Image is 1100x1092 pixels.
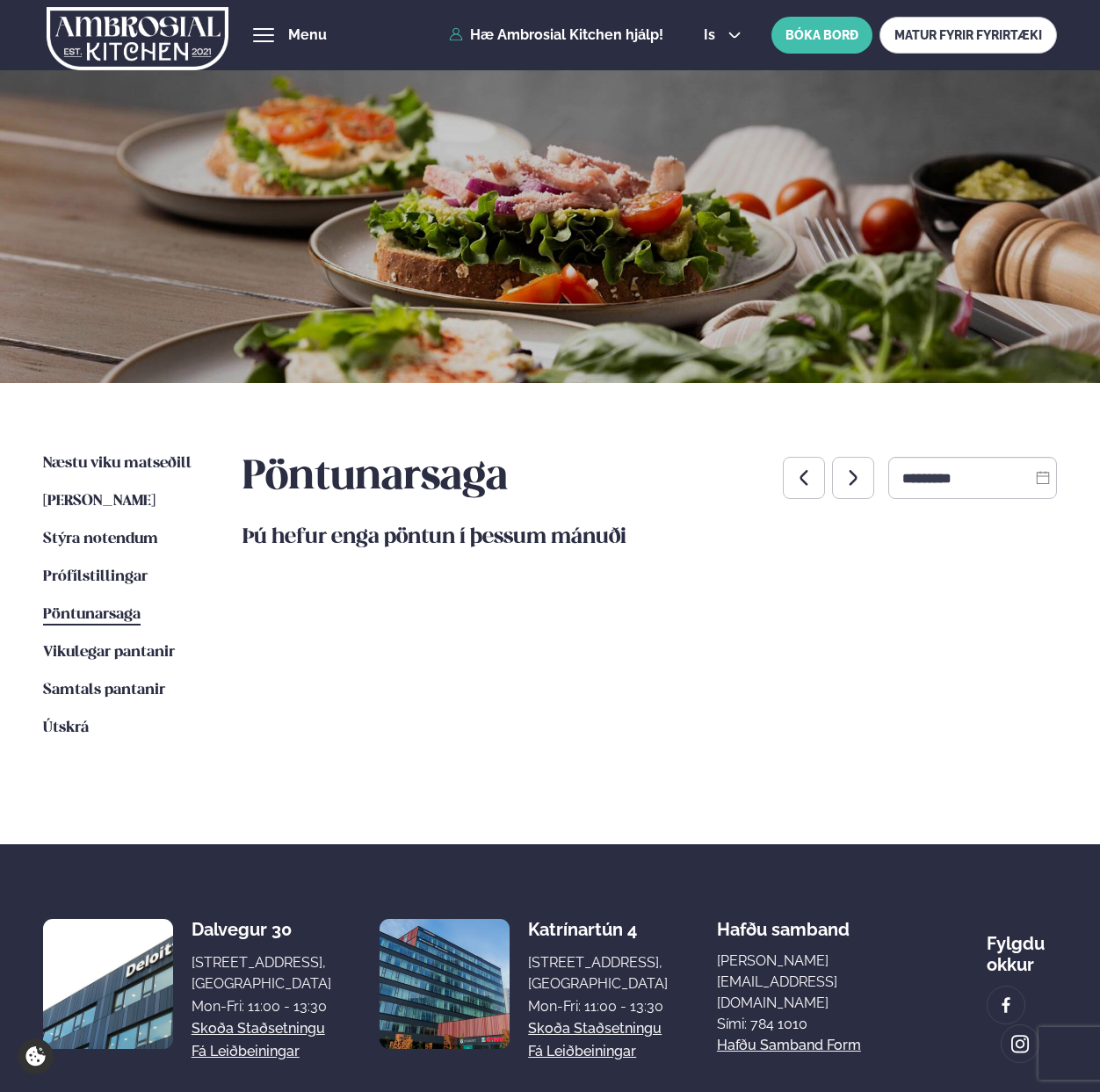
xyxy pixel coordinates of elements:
a: Samtals pantanir [43,680,165,701]
a: Cookie settings [18,1038,54,1074]
span: is [704,28,720,42]
a: image alt [1002,1025,1038,1062]
a: MATUR FYRIR FYRIRTÆKI [879,17,1057,54]
div: [STREET_ADDRESS], [GEOGRAPHIC_DATA] [192,952,331,994]
span: Pöntunarsaga [43,607,141,622]
a: Stýra notendum [43,529,158,550]
a: [PERSON_NAME] [43,491,156,512]
a: Hæ Ambrosial Kitchen hjálp! [449,27,663,43]
a: image alt [988,987,1024,1023]
div: Mon-Fri: 11:00 - 13:30 [528,996,668,1017]
a: Vikulegar pantanir [43,642,175,663]
span: Hafðu samband [717,905,850,940]
h5: Þú hefur enga pöntun í þessum mánuði [242,524,1057,552]
h2: Pöntunarsaga [242,453,508,503]
a: Útskrá [43,718,89,739]
p: Sími: 784 1010 [717,1014,937,1035]
span: Vikulegar pantanir [43,645,175,660]
a: Pöntunarsaga [43,604,141,626]
img: image alt [43,919,173,1049]
a: Næstu viku matseðill [43,453,192,474]
a: Hafðu samband form [717,1035,861,1056]
span: Prófílstillingar [43,569,148,584]
span: [PERSON_NAME] [43,494,156,509]
button: BÓKA BORÐ [771,17,872,54]
span: Útskrá [43,720,89,735]
span: Stýra notendum [43,532,158,546]
img: image alt [380,919,510,1049]
a: Skoða staðsetningu [528,1018,662,1039]
div: Katrínartún 4 [528,919,668,940]
div: [STREET_ADDRESS], [GEOGRAPHIC_DATA] [528,952,668,994]
span: Samtals pantanir [43,683,165,698]
div: Fylgdu okkur [987,919,1057,975]
a: Skoða staðsetningu [192,1018,325,1039]
img: logo [47,3,228,75]
a: Fá leiðbeiningar [528,1041,636,1062]
span: Næstu viku matseðill [43,456,192,471]
button: is [690,28,756,42]
img: image alt [996,995,1016,1016]
div: Dalvegur 30 [192,919,331,940]
a: Fá leiðbeiningar [192,1041,300,1062]
button: hamburger [253,25,274,46]
img: image alt [1010,1034,1030,1054]
a: Prófílstillingar [43,567,148,588]
div: Mon-Fri: 11:00 - 13:30 [192,996,331,1017]
a: [PERSON_NAME][EMAIL_ADDRESS][DOMAIN_NAME] [717,951,937,1014]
